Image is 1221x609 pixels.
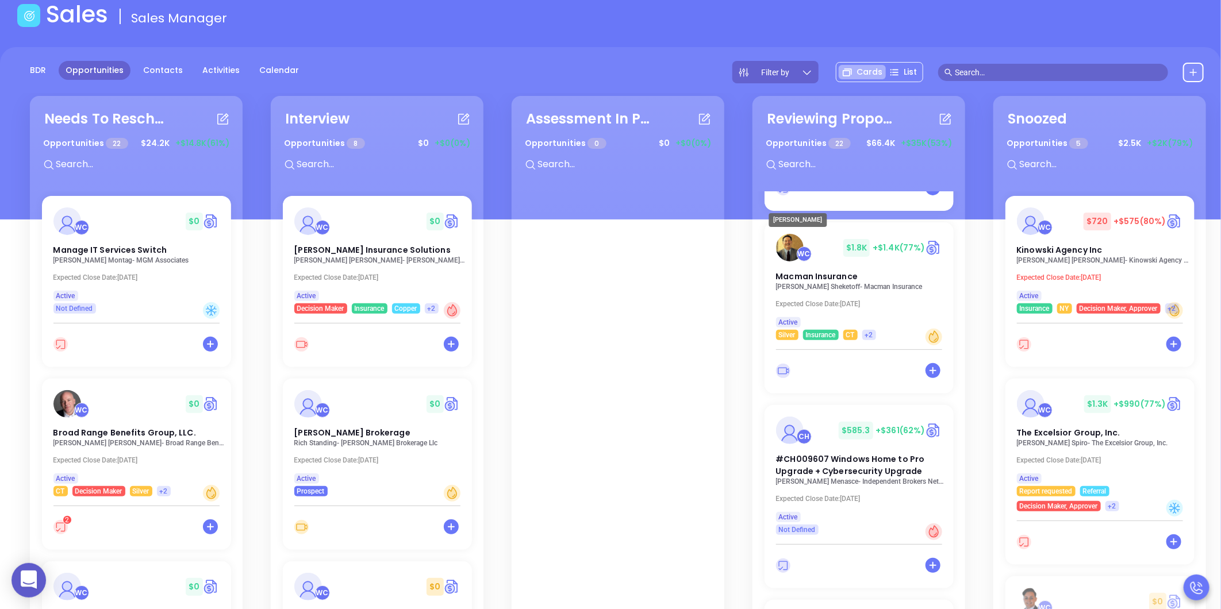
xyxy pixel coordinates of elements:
div: Needs To Reschedule [44,109,171,129]
div: Cold [1166,500,1183,517]
span: Active [779,316,798,329]
img: Chadwick Brokerage [294,390,322,418]
p: Alan Sheketoff - Macman Insurance [776,283,949,291]
p: Opportunities [43,133,128,154]
span: Insurance [806,329,836,341]
div: Warm [203,485,220,502]
span: +$14.8K (61%) [175,137,229,149]
span: Sales Manager [131,9,227,27]
span: Active [56,290,75,302]
div: Walter Contreras [1038,220,1053,235]
div: Interview [285,109,350,129]
p: Expected Close Date: [DATE] [294,273,467,282]
img: Broad Range Benefits Group, LLC. [53,390,81,418]
span: $ 1.3K [1084,395,1111,413]
span: 2 [65,516,69,524]
div: Walter Contreras [74,585,89,600]
img: Quote [203,395,220,413]
span: +2 [160,485,168,498]
div: Warm [926,329,942,345]
span: Referral [1083,485,1107,498]
span: CT [56,485,65,498]
span: 0 [588,138,606,149]
div: List [886,65,920,79]
a: profileWalter Contreras$0Circle dollar[PERSON_NAME] BrokerageRich Standing- [PERSON_NAME] Brokera... [283,379,472,496]
img: Quote [926,239,942,256]
span: $ 2.5K [1115,134,1144,152]
span: Insurance [1020,302,1050,315]
input: Search... [295,157,468,172]
a: Quote [444,395,460,413]
span: The Excelsior Group, Inc. [1017,427,1121,438]
div: Walter Contreras [797,246,812,261]
img: Quote [444,213,460,230]
div: Hot [926,523,942,540]
img: Macman Insurance [776,234,804,261]
span: Silver [779,329,796,341]
img: Kinowski Agency Inc [1017,207,1045,235]
span: NY [1060,302,1069,315]
span: +$361 (62%) [876,425,926,436]
p: Expected Close Date: [DATE] [776,300,949,308]
p: Expected Close Date: [DATE] [1017,273,1189,282]
div: Reviewing Proposal [767,109,893,129]
img: Quote [1166,395,1183,413]
img: Quote [1166,213,1183,230]
a: Calendar [252,61,306,80]
div: Snoozed [1008,109,1068,129]
input: Search... [536,157,709,172]
a: profileWalter Contreras$1.8K+$1.4K(77%)Circle dollarMacman Insurance[PERSON_NAME] Sheketoff- Macm... [765,222,954,340]
img: Davenport Insurance Solutions [294,207,322,235]
div: Hot [444,302,460,319]
span: Broad Range Benefits Group, LLC. [53,427,196,438]
span: Active [779,511,798,523]
span: $ 0 [427,213,443,230]
span: +2 [428,302,436,315]
p: Philip Davenport - Davenport Insurance Solutions [294,256,467,264]
span: CT [846,329,855,341]
span: $ 1.8K [843,239,870,257]
div: Warm [444,485,460,502]
span: Active [1020,472,1039,485]
span: 22 [828,138,850,149]
span: $ 0 [415,134,432,152]
img: Manage IT Services Switch [53,207,81,235]
p: Expected Close Date: [DATE] [294,456,467,464]
a: profileWalter Contreras$1.3K+$990(77%)Circle dollarThe Excelsior Group, Inc.[PERSON_NAME] Spiro- ... [1005,379,1195,511]
p: Opportunities [525,133,606,154]
a: profileWalter Contreras$0Circle dollarManage IT Services Switch[PERSON_NAME] Montag- MGM Associat... [42,196,231,314]
a: Opportunities [59,61,130,80]
span: Davenport Insurance Solutions [294,244,451,256]
a: Contacts [136,61,190,80]
p: George Menasce - Independent Brokers Network, INC [776,477,949,485]
p: Alex Horton - Broad Range Benefits Group, LLC. [53,439,226,447]
a: Quote [444,578,460,595]
img: The Excelsior Group, Inc. [1017,390,1045,418]
p: Opportunities [1007,133,1088,154]
span: +$1.4K (77%) [873,242,925,253]
div: Carla Humber [797,429,812,444]
div: Walter Contreras [74,220,89,235]
a: Quote [203,213,220,230]
span: $ 585.3 [839,422,873,440]
span: Macman Insurance [776,271,858,282]
input: Search… [955,66,1162,79]
span: Kinowski Agency Inc [1017,244,1103,256]
a: profileWalter Contreras$0Circle dollar[PERSON_NAME] Insurance Solutions[PERSON_NAME] [PERSON_NAME... [283,196,472,314]
span: Filter by [762,68,790,76]
div: Walter Contreras [315,403,330,418]
span: $ 720 [1084,213,1111,230]
span: $ 0 [427,578,443,596]
span: Insurance [355,302,385,315]
input: Search... [1018,157,1191,172]
span: Active [56,472,75,485]
p: Opportunities [766,133,851,154]
div: Assessment In Progress [526,109,652,129]
p: Expected Close Date: [DATE] [53,456,226,464]
span: $ 0 [186,578,202,596]
span: $ 0 [427,395,443,413]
